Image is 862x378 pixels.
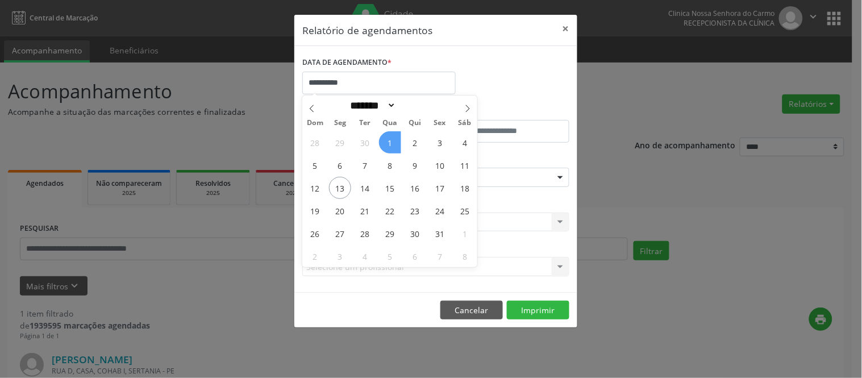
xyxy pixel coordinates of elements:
[404,154,426,176] span: Outubro 9, 2025
[555,15,577,43] button: Close
[454,154,476,176] span: Outubro 11, 2025
[454,200,476,222] span: Outubro 25, 2025
[304,154,326,176] span: Outubro 5, 2025
[304,222,326,244] span: Outubro 26, 2025
[347,99,397,111] select: Month
[327,119,352,127] span: Seg
[379,131,401,153] span: Outubro 1, 2025
[354,245,376,267] span: Novembro 4, 2025
[402,119,427,127] span: Qui
[379,245,401,267] span: Novembro 5, 2025
[352,119,377,127] span: Ter
[507,301,569,320] button: Imprimir
[329,154,351,176] span: Outubro 6, 2025
[329,222,351,244] span: Outubro 27, 2025
[404,200,426,222] span: Outubro 23, 2025
[379,177,401,199] span: Outubro 15, 2025
[429,200,451,222] span: Outubro 24, 2025
[439,102,569,120] label: ATÉ
[379,200,401,222] span: Outubro 22, 2025
[329,131,351,153] span: Setembro 29, 2025
[329,200,351,222] span: Outubro 20, 2025
[429,245,451,267] span: Novembro 7, 2025
[377,119,402,127] span: Qua
[429,177,451,199] span: Outubro 17, 2025
[354,131,376,153] span: Setembro 30, 2025
[354,154,376,176] span: Outubro 7, 2025
[404,222,426,244] span: Outubro 30, 2025
[354,222,376,244] span: Outubro 28, 2025
[396,99,434,111] input: Year
[329,177,351,199] span: Outubro 13, 2025
[452,119,477,127] span: Sáb
[454,245,476,267] span: Novembro 8, 2025
[354,200,376,222] span: Outubro 21, 2025
[404,177,426,199] span: Outubro 16, 2025
[304,177,326,199] span: Outubro 12, 2025
[454,131,476,153] span: Outubro 4, 2025
[429,131,451,153] span: Outubro 3, 2025
[404,245,426,267] span: Novembro 6, 2025
[304,245,326,267] span: Novembro 2, 2025
[329,245,351,267] span: Novembro 3, 2025
[429,222,451,244] span: Outubro 31, 2025
[304,200,326,222] span: Outubro 19, 2025
[454,222,476,244] span: Novembro 1, 2025
[429,154,451,176] span: Outubro 10, 2025
[302,54,392,72] label: DATA DE AGENDAMENTO
[304,131,326,153] span: Setembro 28, 2025
[379,154,401,176] span: Outubro 8, 2025
[404,131,426,153] span: Outubro 2, 2025
[302,119,327,127] span: Dom
[302,23,432,38] h5: Relatório de agendamentos
[427,119,452,127] span: Sex
[354,177,376,199] span: Outubro 14, 2025
[454,177,476,199] span: Outubro 18, 2025
[379,222,401,244] span: Outubro 29, 2025
[440,301,503,320] button: Cancelar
